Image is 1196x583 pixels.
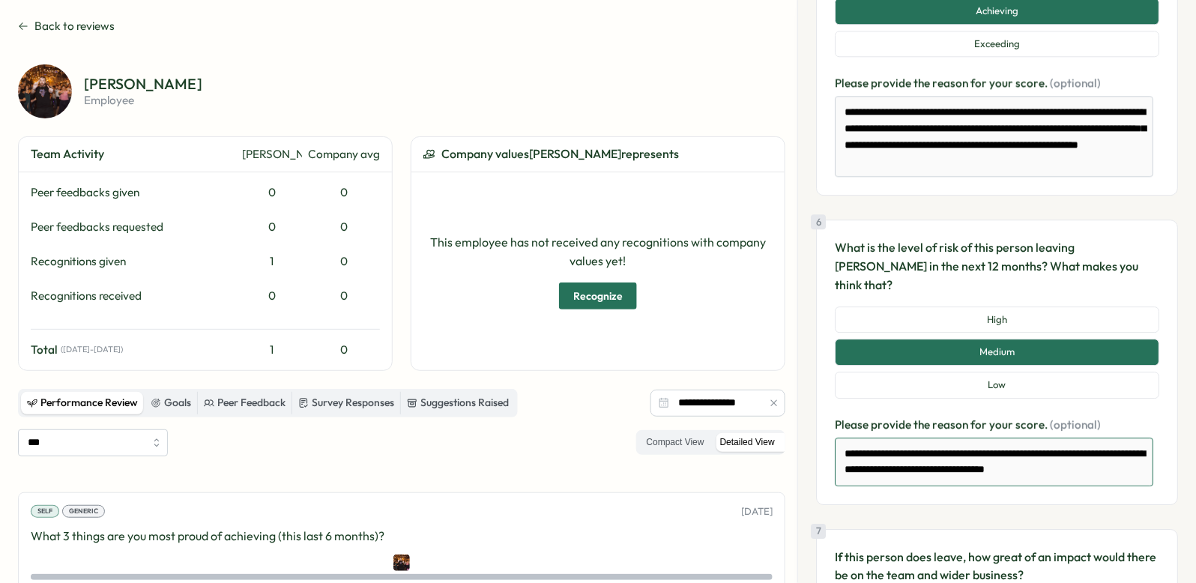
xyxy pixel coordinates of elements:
p: What is the level of risk of this person leaving [PERSON_NAME] in the next 12 months? What makes ... [835,238,1159,294]
div: 0 [308,219,380,235]
span: Recognize [573,283,623,309]
label: Detailed View [713,433,782,452]
div: 0 [308,288,380,304]
span: reason [932,76,970,90]
span: the [913,417,932,432]
span: Back to reviews [34,18,115,34]
div: [PERSON_NAME] [242,146,302,163]
span: (optional) [1050,417,1101,432]
button: Exceeding [835,31,1159,58]
div: Peer Feedback [204,395,286,411]
div: Performance Review [27,395,138,411]
div: Recognitions received [31,288,236,304]
div: 0 [242,288,302,304]
div: Team Activity [31,145,236,163]
span: score. [1015,76,1050,90]
div: 0 [242,219,302,235]
span: your [989,417,1015,432]
div: Goals [151,395,191,411]
span: your [989,76,1015,90]
div: Generic [62,505,105,519]
div: Company avg [308,146,380,163]
p: What 3 things are you most proud of achieving (this last 6 months)? [31,527,773,546]
img: Bradley Jones [393,555,410,571]
button: High [835,306,1159,333]
div: Survey Responses [298,395,394,411]
span: reason [932,417,970,432]
div: Peer feedbacks requested [31,219,236,235]
button: Back to reviews [18,18,115,34]
button: Recognize [559,283,637,309]
span: the [913,76,932,90]
div: 0 [308,253,380,270]
p: [PERSON_NAME] [84,76,202,91]
span: for [970,417,989,432]
span: (optional) [1050,76,1101,90]
span: for [970,76,989,90]
span: Company values [PERSON_NAME] represents [441,145,679,163]
p: This employee has not received any recognitions with company values yet! [423,233,773,271]
div: 7 [811,524,826,539]
img: Bradley Jones [18,64,72,118]
div: Suggestions Raised [407,395,509,411]
div: 0 [308,184,380,201]
span: Total [31,342,58,358]
span: Please [835,76,871,90]
span: Please [835,417,871,432]
p: [DATE] [741,505,773,519]
div: 0 [308,342,380,358]
p: employee [84,94,202,106]
div: 1 [242,342,302,358]
span: ( [DATE] - [DATE] ) [61,345,123,354]
span: provide [871,417,913,432]
div: Peer feedbacks given [31,184,236,201]
div: 6 [811,214,826,229]
button: Medium [835,339,1159,366]
span: provide [871,76,913,90]
label: Compact View [639,433,712,452]
button: Low [835,372,1159,399]
span: score. [1015,417,1050,432]
div: 1 [242,253,302,270]
div: 0 [242,184,302,201]
div: Recognitions given [31,253,236,270]
div: Self [31,505,59,519]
